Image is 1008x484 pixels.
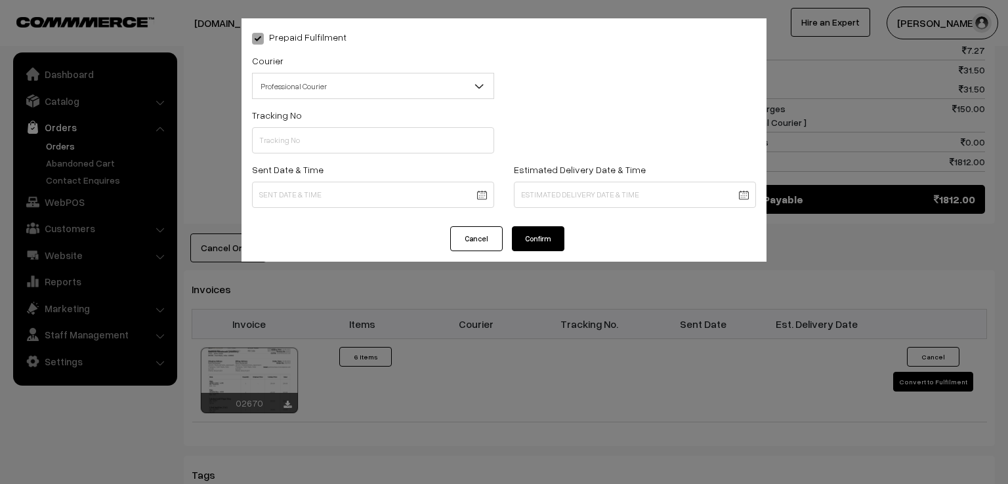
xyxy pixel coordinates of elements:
[450,226,503,251] button: Cancel
[252,73,494,99] span: Professional Courier
[252,127,494,153] input: Tracking No
[252,108,302,122] label: Tracking No
[252,54,283,68] label: Courier
[252,163,324,176] label: Sent Date & Time
[514,182,756,208] input: Estimated Delivery Date & Time
[252,182,494,208] input: Sent Date & Time
[512,226,564,251] button: Confirm
[514,163,646,176] label: Estimated Delivery Date & Time
[253,75,493,98] span: Professional Courier
[252,30,346,44] label: Prepaid Fulfilment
